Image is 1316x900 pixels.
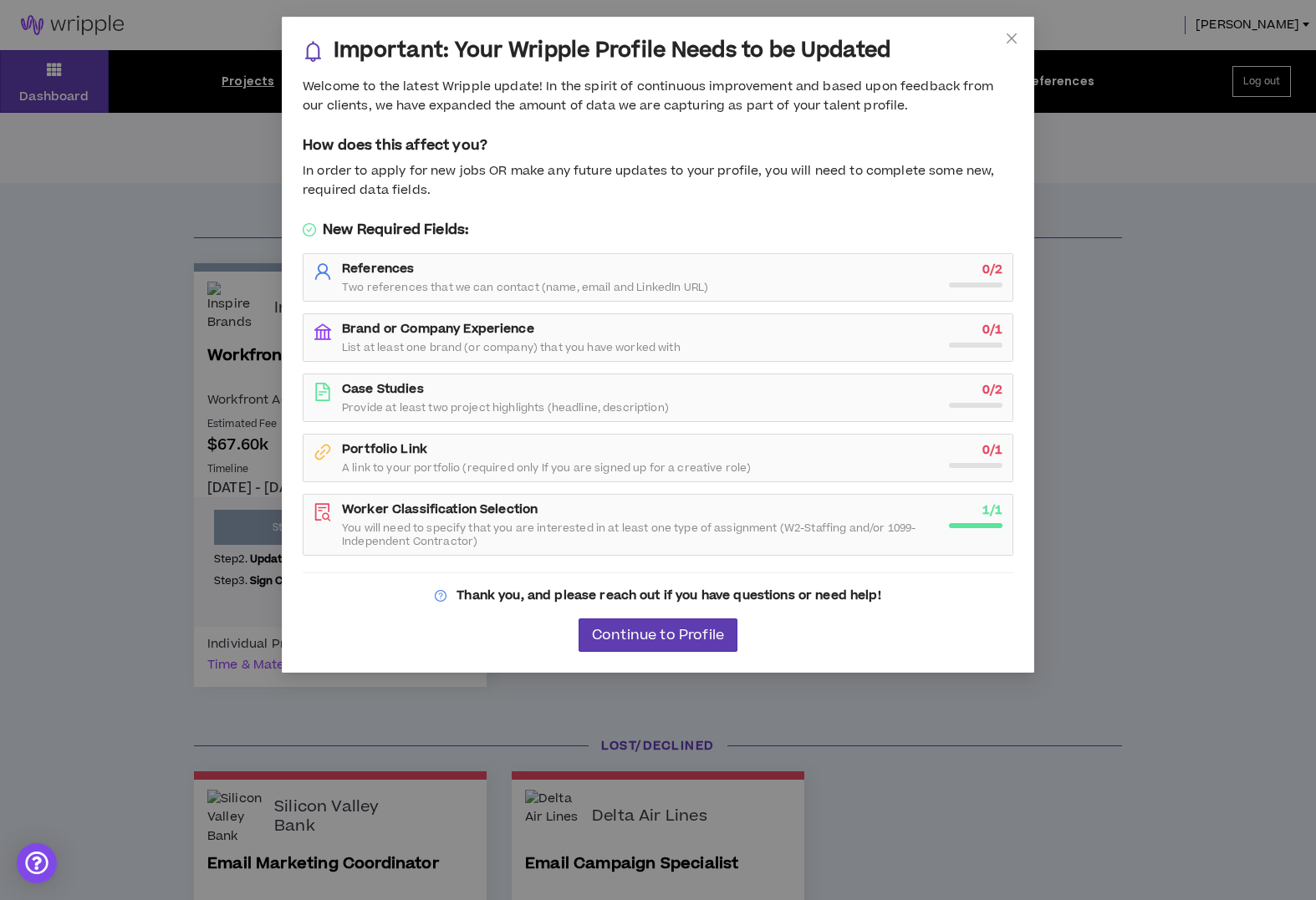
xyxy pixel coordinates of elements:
span: question-circle [435,590,446,602]
span: file-text [314,383,332,401]
span: A link to your portfolio (required only If you are signed up for a creative role) [342,461,751,475]
strong: Brand or Company Experience [342,320,534,338]
strong: Thank you, and please reach out if you have questions or need help! [457,587,880,604]
strong: 0 / 1 [982,441,1002,459]
span: bell [303,41,324,62]
strong: 0 / 2 [982,261,1002,278]
button: Close [989,17,1034,62]
div: Open Intercom Messenger [17,843,57,883]
span: bank [314,323,332,341]
button: Continue to Profile [579,618,737,652]
div: Welcome to the latest Wripple update! In the spirit of continuous improvement and based upon feed... [303,78,1013,115]
span: link [314,443,332,461]
span: check-circle [303,223,316,236]
span: Two references that we can contact (name, email and LinkedIn URL) [342,281,708,294]
h5: New Required Fields: [303,220,1013,240]
strong: 0 / 2 [982,381,1002,399]
strong: Worker Classification Selection [342,501,538,518]
span: file-search [314,503,332,521]
h3: Important: Your Wripple Profile Needs to be Updated [334,38,890,64]
strong: Portfolio Link [342,440,427,458]
h5: How does this affect you? [303,135,1013,155]
strong: 0 / 1 [982,321,1002,338]
span: You will need to specify that you are interested in at least one type of assignment (W2-Staffing ... [342,521,939,548]
strong: 1 / 1 [982,501,1002,519]
span: close [1005,32,1018,45]
strong: Case Studies [342,380,424,398]
span: Provide at least two project highlights (headline, description) [342,401,669,414]
strong: References [342,260,414,277]
span: user [314,262,332,281]
div: In order to apply for new jobs OR make any future updates to your profile, you will need to compl... [303,162,1013,200]
span: Continue to Profile [592,628,724,643]
span: List at least one brand (or company) that you have worked with [342,341,681,354]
